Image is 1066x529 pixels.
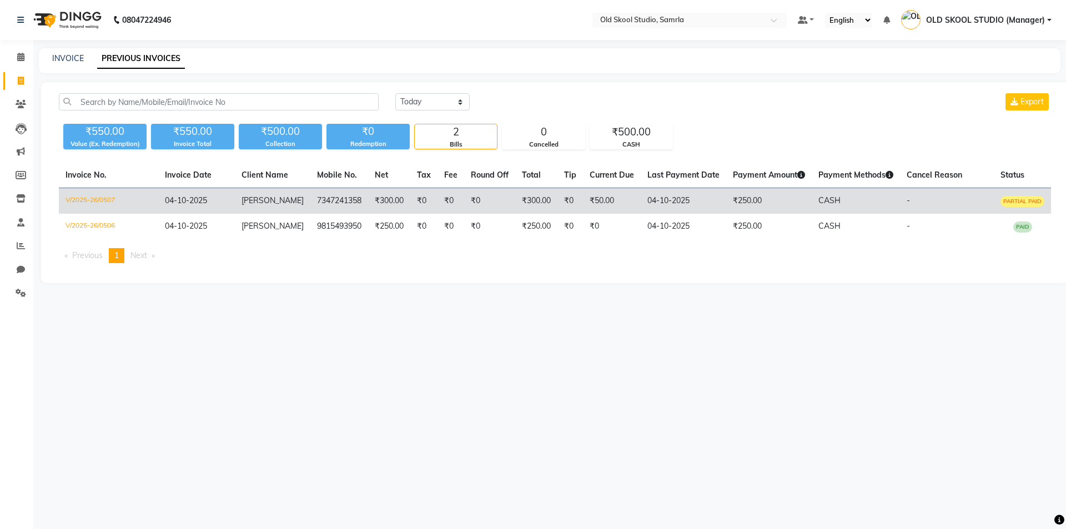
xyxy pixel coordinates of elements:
[471,170,509,180] span: Round Off
[564,170,576,180] span: Tip
[818,170,893,180] span: Payment Methods
[59,93,379,110] input: Search by Name/Mobile/Email/Invoice No
[438,188,464,214] td: ₹0
[1020,97,1044,107] span: Export
[368,214,410,239] td: ₹250.00
[242,221,304,231] span: [PERSON_NAME]
[907,221,910,231] span: -
[310,214,368,239] td: 9815493950
[502,140,585,149] div: Cancelled
[907,170,962,180] span: Cancel Reason
[28,4,104,36] img: logo
[726,214,812,239] td: ₹250.00
[557,188,583,214] td: ₹0
[641,188,726,214] td: 04-10-2025
[239,124,322,139] div: ₹500.00
[239,139,322,149] div: Collection
[242,170,288,180] span: Client Name
[317,170,357,180] span: Mobile No.
[726,188,812,214] td: ₹250.00
[590,170,634,180] span: Current Due
[647,170,720,180] span: Last Payment Date
[415,140,497,149] div: Bills
[151,124,234,139] div: ₹550.00
[818,195,841,205] span: CASH
[515,214,557,239] td: ₹250.00
[151,139,234,149] div: Invoice Total
[165,221,207,231] span: 04-10-2025
[415,124,497,140] div: 2
[502,124,585,140] div: 0
[310,188,368,214] td: 7347241358
[165,195,207,205] span: 04-10-2025
[63,124,147,139] div: ₹550.00
[72,250,103,260] span: Previous
[1005,93,1049,110] button: Export
[122,4,171,36] b: 08047224946
[901,10,921,29] img: OLD SKOOL STUDIO (Manager)
[733,170,805,180] span: Payment Amount
[52,53,84,63] a: INVOICE
[444,170,457,180] span: Fee
[130,250,147,260] span: Next
[242,195,304,205] span: [PERSON_NAME]
[59,214,158,239] td: V/2025-26/0506
[818,221,841,231] span: CASH
[326,139,410,149] div: Redemption
[515,188,557,214] td: ₹300.00
[926,14,1045,26] span: OLD SKOOL STUDIO (Manager)
[438,214,464,239] td: ₹0
[522,170,541,180] span: Total
[1000,170,1024,180] span: Status
[557,214,583,239] td: ₹0
[583,188,641,214] td: ₹50.00
[97,49,185,69] a: PREVIOUS INVOICES
[590,124,672,140] div: ₹500.00
[464,188,515,214] td: ₹0
[410,214,438,239] td: ₹0
[641,214,726,239] td: 04-10-2025
[1000,196,1044,207] span: PARTIAL PAID
[410,188,438,214] td: ₹0
[583,214,641,239] td: ₹0
[59,248,1051,263] nav: Pagination
[907,195,910,205] span: -
[165,170,212,180] span: Invoice Date
[66,170,107,180] span: Invoice No.
[590,140,672,149] div: CASH
[114,250,119,260] span: 1
[464,214,515,239] td: ₹0
[368,188,410,214] td: ₹300.00
[59,188,158,214] td: V/2025-26/0507
[63,139,147,149] div: Value (Ex. Redemption)
[417,170,431,180] span: Tax
[375,170,388,180] span: Net
[326,124,410,139] div: ₹0
[1013,221,1032,233] span: PAID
